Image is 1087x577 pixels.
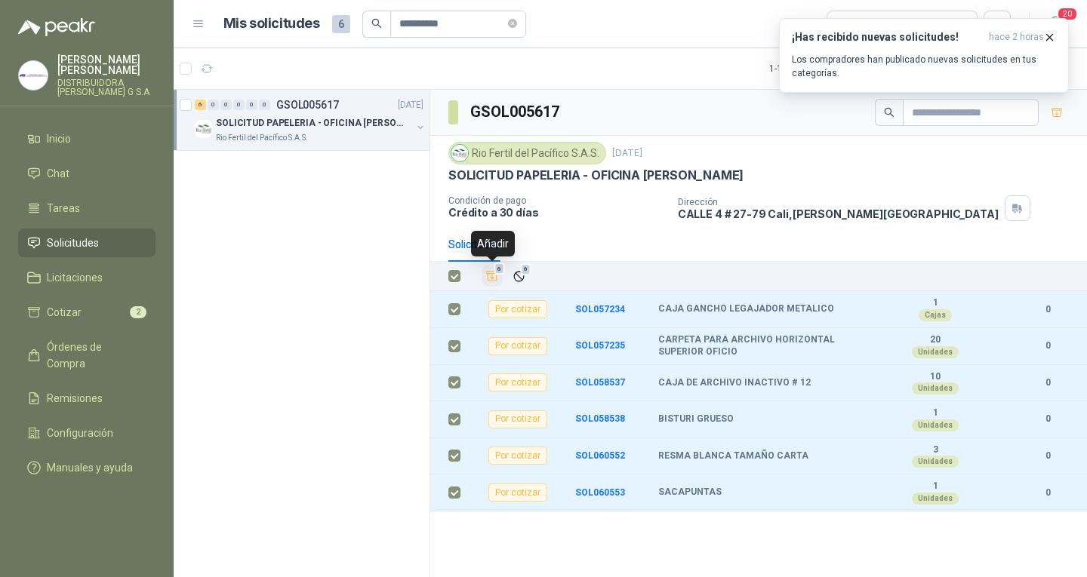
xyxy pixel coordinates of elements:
[276,100,339,110] p: GSOL005617
[912,419,959,431] div: Unidades
[912,493,959,505] div: Unidades
[195,96,426,144] a: 6 0 0 0 0 0 GSOL005617[DATE] Company LogoSOLICITUD PAPELERIA - OFICINA [PERSON_NAME]Rio Fertil de...
[451,145,468,161] img: Company Logo
[919,309,952,321] div: Cajas
[508,19,517,28] span: close-circle
[47,425,113,441] span: Configuración
[1057,7,1078,21] span: 20
[47,390,103,407] span: Remisiones
[509,266,529,287] button: Ignorar
[1027,412,1069,426] b: 0
[883,480,987,493] b: 1
[779,18,1069,93] button: ¡Has recibido nuevas solicitudes!hace 2 horas Los compradores han publicado nuevas solicitudes en...
[259,100,270,110] div: 0
[448,236,500,253] div: Solicitudes
[912,456,959,468] div: Unidades
[792,53,1056,80] p: Los compradores han publicado nuevas solicitudes en tus categorías.
[18,298,156,327] a: Cotizar2
[488,300,547,318] div: Por cotizar
[612,146,642,161] p: [DATE]
[494,263,505,275] span: 6
[57,78,156,97] p: DISTRIBUIDORA [PERSON_NAME] G S.A
[658,334,874,358] b: CARPETA PARA ARCHIVO HORIZONTAL SUPERIOR OFICIO
[883,334,987,346] b: 20
[575,450,625,461] a: SOL060552
[1027,449,1069,463] b: 0
[883,297,987,309] b: 1
[883,444,987,456] b: 3
[482,265,503,287] button: Añadir
[47,459,133,476] span: Manuales y ayuda
[521,263,531,275] span: 6
[488,410,547,428] div: Por cotizar
[989,31,1044,44] span: hace 2 horas
[57,54,156,75] p: [PERSON_NAME] [PERSON_NAME]
[884,107,895,118] span: search
[47,200,80,216] span: Tareas
[220,100,232,110] div: 0
[195,120,213,138] img: Company Logo
[488,483,547,502] div: Por cotizar
[658,486,722,499] b: SACAPUNTAS
[575,413,625,424] a: SOL058538
[223,13,320,35] h1: Mis solicitudes
[883,371,987,383] b: 10
[471,231,515,256] div: Añadir
[1042,11,1069,38] button: 20
[18,263,156,292] a: Licitaciones
[792,31,983,44] h3: ¡Has recibido nuevas solicitudes!
[47,165,69,182] span: Chat
[233,100,245,110] div: 0
[18,229,156,257] a: Solicitudes
[47,304,82,321] span: Cotizar
[18,18,95,36] img: Logo peakr
[678,207,999,220] p: CALLE 4 # 27-79 Cali , [PERSON_NAME][GEOGRAPHIC_DATA]
[332,15,350,33] span: 6
[47,339,141,372] span: Órdenes de Compra
[18,194,156,223] a: Tareas
[448,167,744,183] p: SOLICITUD PAPELERIA - OFICINA [PERSON_NAME]
[398,98,423,112] p: [DATE]
[18,453,156,482] a: Manuales y ayuda
[216,116,404,130] p: SOLICITUD PAPELERIA - OFICINA [PERSON_NAME]
[912,346,959,358] div: Unidades
[195,100,206,110] div: 6
[130,306,146,318] span: 2
[371,18,382,29] span: search
[912,382,959,394] div: Unidades
[488,447,547,465] div: Por cotizar
[1027,376,1069,390] b: 0
[1027,486,1069,500] b: 0
[575,340,625,351] a: SOL057235
[448,206,666,219] p: Crédito a 30 días
[769,57,846,81] div: 1 - 1 de 1
[488,373,547,391] div: Por cotizar
[18,419,156,447] a: Configuración
[18,124,156,153] a: Inicio
[508,17,517,31] span: close-circle
[488,337,547,355] div: Por cotizar
[575,304,625,315] a: SOL057234
[678,197,999,207] p: Dirección
[575,377,625,388] a: SOL058537
[47,130,71,147] span: Inicio
[470,100,562,124] h3: GSOL005617
[18,384,156,413] a: Remisiones
[216,132,308,144] p: Rio Fertil del Pacífico S.A.S.
[1027,302,1069,317] b: 0
[47,269,103,286] span: Licitaciones
[47,235,99,251] span: Solicitudes
[658,450,808,462] b: RESMA BLANCA TAMAÑO CARTA
[208,100,219,110] div: 0
[575,487,625,498] a: SOL060553
[18,159,156,188] a: Chat
[1027,339,1069,353] b: 0
[448,195,666,206] p: Condición de pago
[18,333,156,378] a: Órdenes de Compra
